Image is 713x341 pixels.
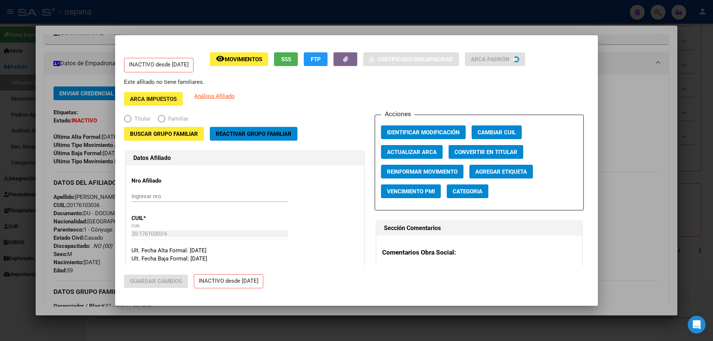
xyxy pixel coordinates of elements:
p: INACTIVO desde [DATE] [194,274,263,289]
mat-radio-group: Elija una opción [124,117,196,124]
span: Movimientos [225,56,262,63]
span: Categoria [453,188,482,195]
span: FTP [311,56,321,63]
span: Reinformar Movimiento [387,168,458,175]
h1: Datos Afiliado [133,154,356,163]
span: Reactivar Grupo Familiar [216,131,292,137]
p: Nro Afiliado [131,177,199,185]
button: Guardar Cambios [124,275,188,288]
span: Guardar Cambios [130,278,182,285]
button: Buscar Grupo Familiar [124,127,204,141]
button: ARCA Impuestos [124,92,183,106]
span: Certificado Discapacidad [378,56,453,63]
div: Open Intercom Messenger [688,316,706,334]
h3: Comentarios Obra Social: [382,247,576,257]
h3: Acciones [381,109,414,119]
button: Reinformar Movimiento [381,165,463,178]
button: Vencimiento PMI [381,184,441,198]
span: Familiar [165,115,188,123]
button: Identificar Modificación [381,125,466,139]
button: SSS [274,52,298,66]
h1: Sección Comentarios [384,224,574,233]
span: Buscar Grupo Familiar [130,131,198,137]
p: Este afiliado no tiene familiares. [124,78,204,86]
button: Actualizar ARCA [381,145,443,159]
p: INACTIVO desde [DATE] [124,58,193,72]
span: SSS [281,56,291,63]
span: Agregar Etiqueta [475,168,527,175]
button: Convertir en Titular [449,145,523,159]
span: ARCA Impuestos [130,96,177,102]
button: Agregar Etiqueta [469,165,533,178]
mat-icon: remove_red_eye [216,54,225,63]
button: Reactivar Grupo Familiar [210,127,297,141]
button: Movimientos [210,52,268,66]
button: Certificado Discapacidad [363,52,459,66]
button: Cambiar CUIL [472,125,522,139]
span: Análisis Afiliado [194,93,235,99]
button: Categoria [447,184,488,198]
div: Ult. Fecha Baja Formal: [DATE] [131,255,358,263]
span: Cambiar CUIL [478,129,516,136]
span: Identificar Modificación [387,129,460,136]
p: CUIL [131,214,199,223]
span: Titular [131,115,150,123]
button: ARCA Padrón [465,52,525,66]
div: Ult. Fecha Alta Formal: [DATE] [131,246,358,255]
span: Actualizar ARCA [387,149,437,155]
button: FTP [304,52,328,66]
span: Vencimiento PMI [387,188,435,195]
span: ARCA Padrón [471,56,509,63]
span: Convertir en Titular [455,149,517,155]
